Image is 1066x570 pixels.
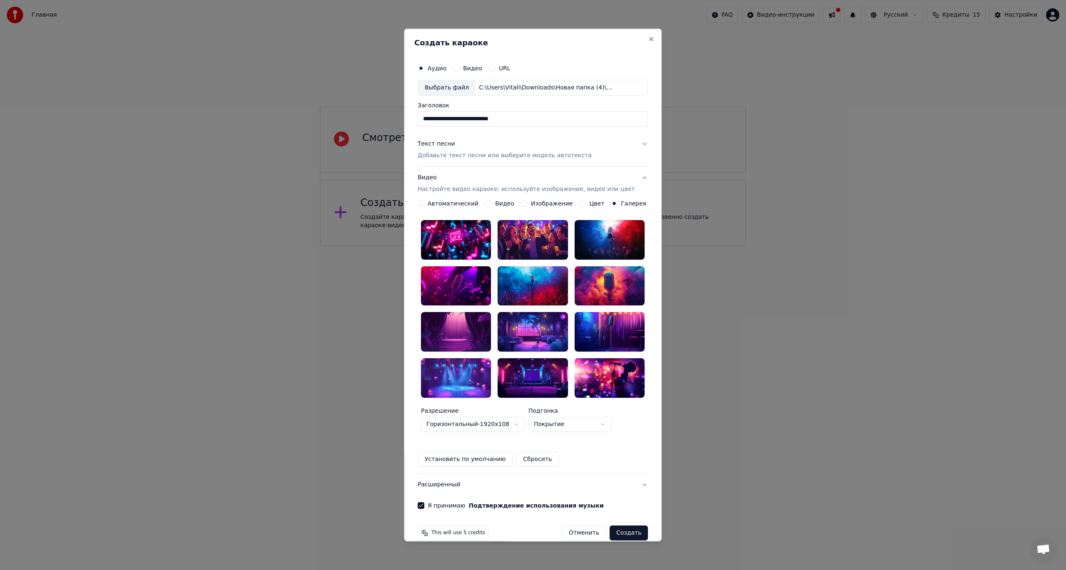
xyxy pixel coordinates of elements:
label: Цвет [590,200,605,206]
p: Добавьте текст песни или выберите модель автотекста [418,151,592,159]
button: Сбросить [516,451,559,466]
button: Установить по умолчанию [418,451,513,466]
label: Аудио [428,65,446,71]
label: Я принимаю [428,502,604,508]
label: URL [499,65,511,71]
button: Отменить [562,525,606,540]
label: Подгонка [528,407,612,413]
div: Видео [418,173,635,193]
div: Выбрать файл [418,80,476,95]
label: Автоматический [428,200,478,206]
button: Я принимаю [469,502,604,508]
span: This will use 5 credits [431,529,485,536]
div: C:\Users\Vitali\Downloads\Новая папка (4)\Rozhdestvo_-_Tak_hochetsya_zhit.mp3 [476,84,617,92]
label: Изображение [531,200,573,206]
label: Разрешение [421,407,525,413]
label: Заголовок [418,102,648,108]
div: Текст песни [418,139,455,148]
label: Видео [495,200,514,206]
div: ВидеоНастройте видео караоке: используйте изображение, видео или цвет [418,200,648,473]
button: Расширенный [418,473,648,495]
button: Создать [610,525,648,540]
button: ВидеоНастройте видео караоке: используйте изображение, видео или цвет [418,166,648,200]
label: Галерея [621,200,647,206]
h2: Создать караоке [414,39,651,47]
label: Видео [463,65,482,71]
button: Текст песниДобавьте текст песни или выберите модель автотекста [418,133,648,166]
p: Настройте видео караоке: используйте изображение, видео или цвет [418,185,635,193]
